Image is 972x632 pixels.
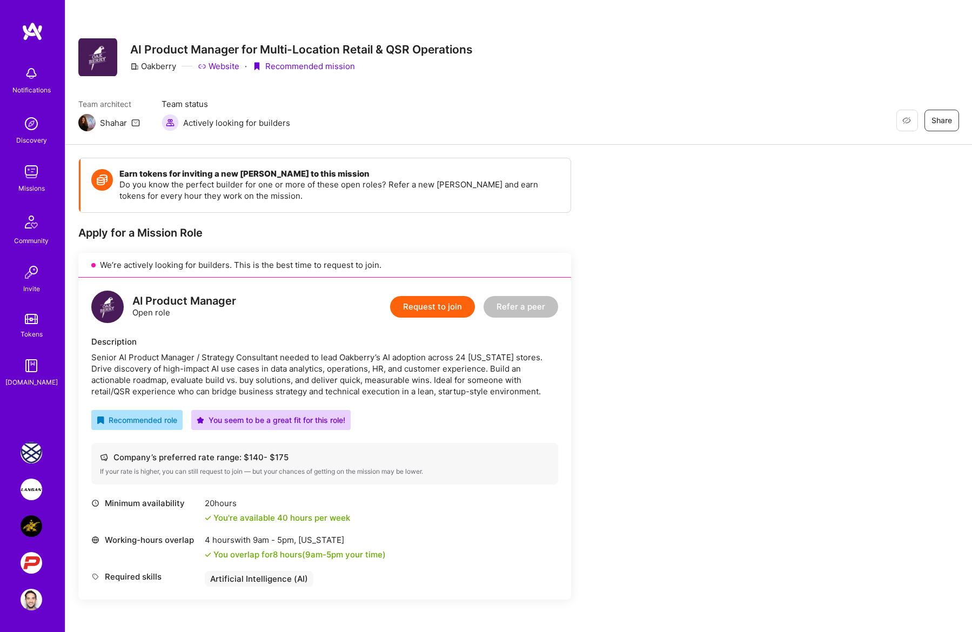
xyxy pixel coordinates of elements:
[91,573,99,581] i: icon Tag
[78,98,140,110] span: Team architect
[21,515,42,537] img: Anheuser-Busch: AI Data Science Platform
[14,235,49,246] div: Community
[21,442,42,463] img: Charlie Health: Team for Mental Health Support
[97,414,177,426] div: Recommended role
[5,376,58,388] div: [DOMAIN_NAME]
[91,497,199,509] div: Minimum availability
[78,253,571,278] div: We’re actively looking for builders. This is the best time to request to join.
[162,114,179,131] img: Actively looking for builders
[78,38,117,76] img: Company Logo
[21,552,42,574] img: PCarMarket: Car Marketplace Web App Redesign
[205,552,211,558] i: icon Check
[100,467,549,476] div: If your rate is higher, you can still request to join — but your chances of getting on the missio...
[91,499,99,507] i: icon Clock
[902,116,911,125] i: icon EyeClosed
[205,571,313,587] div: Artificial Intelligence (AI)
[91,571,199,582] div: Required skills
[131,118,140,127] i: icon Mail
[130,43,473,56] h3: AI Product Manager for Multi-Location Retail & QSR Operations
[12,84,51,96] div: Notifications
[25,314,38,324] img: tokens
[18,515,45,537] a: Anheuser-Busch: AI Data Science Platform
[205,534,386,546] div: 4 hours with [US_STATE]
[21,161,42,183] img: teamwork
[18,442,45,463] a: Charlie Health: Team for Mental Health Support
[21,589,42,610] img: User Avatar
[213,549,386,560] div: You overlap for 8 hours ( your time)
[390,296,475,318] button: Request to join
[197,414,345,426] div: You seem to be a great fit for this role!
[18,589,45,610] a: User Avatar
[18,209,44,235] img: Community
[130,62,139,71] i: icon CompanyGray
[21,63,42,84] img: bell
[91,534,199,546] div: Working-hours overlap
[251,535,298,545] span: 9am - 5pm ,
[18,552,45,574] a: PCarMarket: Car Marketplace Web App Redesign
[23,283,40,294] div: Invite
[205,497,350,509] div: 20 hours
[252,62,261,71] i: icon PurpleRibbon
[130,60,176,72] div: Oakberry
[78,114,96,131] img: Team Architect
[91,536,99,544] i: icon World
[198,60,239,72] a: Website
[924,110,959,131] button: Share
[484,296,558,318] button: Refer a peer
[197,416,204,424] i: icon PurpleStar
[100,453,108,461] i: icon Cash
[21,355,42,376] img: guide book
[18,183,45,194] div: Missions
[205,512,350,523] div: You're available 40 hours per week
[100,117,127,129] div: Shahar
[162,98,290,110] span: Team status
[119,179,560,201] p: Do you know the perfect builder for one or more of these open roles? Refer a new [PERSON_NAME] an...
[22,22,43,41] img: logo
[21,113,42,135] img: discovery
[245,60,247,72] div: ·
[18,479,45,500] a: Langan: AI-Copilot for Environmental Site Assessment
[91,336,558,347] div: Description
[21,479,42,500] img: Langan: AI-Copilot for Environmental Site Assessment
[78,226,571,240] div: Apply for a Mission Role
[205,515,211,521] i: icon Check
[119,169,560,179] h4: Earn tokens for inviting a new [PERSON_NAME] to this mission
[91,169,113,191] img: Token icon
[97,416,104,424] i: icon RecommendedBadge
[91,352,558,397] div: Senior AI Product Manager / Strategy Consultant needed to lead Oakberry’s AI adoption across 24 [...
[91,291,124,323] img: logo
[16,135,47,146] div: Discovery
[252,60,355,72] div: Recommended mission
[931,115,952,126] span: Share
[21,261,42,283] img: Invite
[100,452,549,463] div: Company’s preferred rate range: $ 140 - $ 175
[132,295,236,318] div: Open role
[132,295,236,307] div: AI Product Manager
[21,328,43,340] div: Tokens
[305,549,343,560] span: 9am - 5pm
[183,117,290,129] span: Actively looking for builders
